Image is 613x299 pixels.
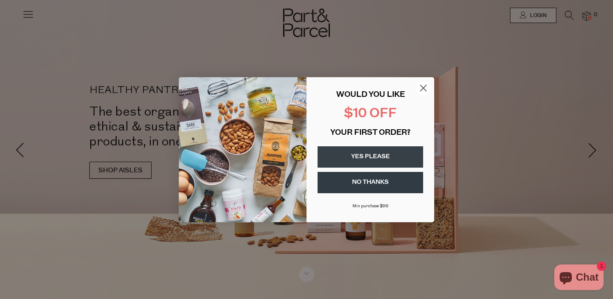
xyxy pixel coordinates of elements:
[416,81,431,96] button: Close dialog
[336,91,405,99] span: WOULD YOU LIKE
[352,204,389,209] span: Min purchase $99
[344,107,397,121] span: $10 OFF
[552,264,606,292] inbox-online-store-chat: Shopify online store chat
[330,129,410,137] span: YOUR FIRST ORDER?
[179,77,306,222] img: 43fba0fb-7538-40bc-babb-ffb1a4d097bc.jpeg
[318,146,423,168] button: YES PLEASE
[318,172,423,193] button: NO THANKS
